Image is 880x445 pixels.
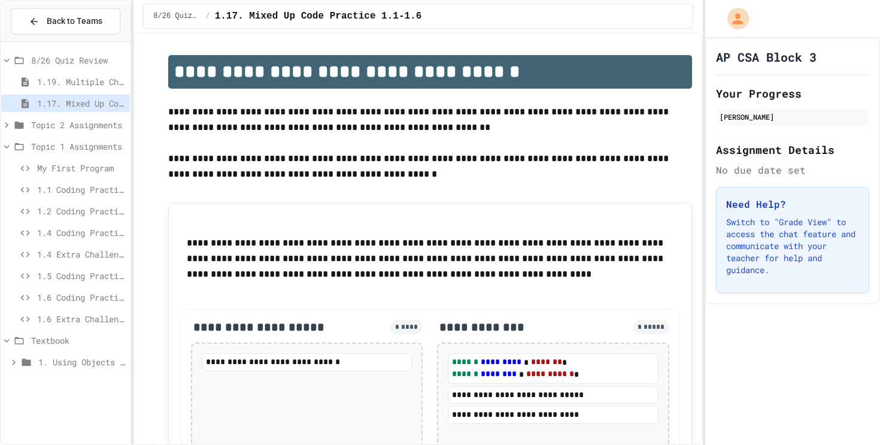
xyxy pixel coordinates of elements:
[716,85,869,102] h2: Your Progress
[37,205,125,217] span: 1.2 Coding Practice
[38,356,125,368] span: 1. Using Objects and Methods
[716,141,869,158] h2: Assignment Details
[726,197,859,211] h3: Need Help?
[720,111,866,122] div: [PERSON_NAME]
[726,216,859,276] p: Switch to "Grade View" to access the chat feature and communicate with your teacher for help and ...
[37,291,125,304] span: 1.6 Coding Practice
[31,140,125,153] span: Topic 1 Assignments
[37,270,125,282] span: 1.5 Coding Practice
[37,313,125,325] span: 1.6 Extra Challenge Problem
[37,183,125,196] span: 1.1 Coding Practice
[31,334,125,347] span: Textbook
[47,15,102,28] span: Back to Teams
[37,97,125,110] span: 1.17. Mixed Up Code Practice 1.1-1.6
[11,8,120,34] button: Back to Teams
[37,162,125,174] span: My First Program
[715,5,752,32] div: My Account
[215,9,422,23] span: 1.17. Mixed Up Code Practice 1.1-1.6
[716,49,817,65] h1: AP CSA Block 3
[37,226,125,239] span: 1.4 Coding Practice
[37,248,125,261] span: 1.4 Extra Challenge Problem
[31,119,125,131] span: Topic 2 Assignments
[153,11,201,21] span: 8/26 Quiz Review
[205,11,210,21] span: /
[37,75,125,88] span: 1.19. Multiple Choice Exercises for Unit 1a (1.1-1.6)
[31,54,125,66] span: 8/26 Quiz Review
[716,163,869,177] div: No due date set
